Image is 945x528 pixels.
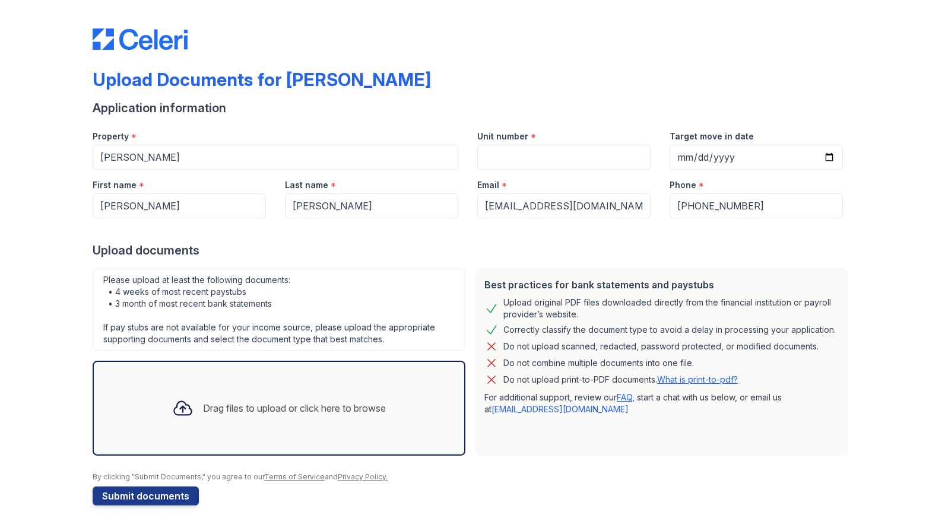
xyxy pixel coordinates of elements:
label: Unit number [477,131,528,142]
label: Last name [285,179,328,191]
button: Submit documents [93,486,199,505]
a: [EMAIL_ADDRESS][DOMAIN_NAME] [491,404,629,414]
div: Application information [93,100,852,116]
div: Do not upload scanned, redacted, password protected, or modified documents. [503,339,819,354]
p: For additional support, review our , start a chat with us below, or email us at [484,392,838,415]
a: Terms of Service [264,472,325,481]
label: Target move in date [670,131,754,142]
div: Upload Documents for [PERSON_NAME] [93,69,431,90]
img: CE_Logo_Blue-a8612792a0a2168367f1c8372b55b34899dd931a85d93a1a3d3e32e68fde9ad4.png [93,28,188,50]
p: Do not upload print-to-PDF documents. [503,374,738,386]
div: Do not combine multiple documents into one file. [503,356,694,370]
div: Correctly classify the document type to avoid a delay in processing your application. [503,323,836,337]
label: First name [93,179,137,191]
div: Best practices for bank statements and paystubs [484,278,838,292]
div: Please upload at least the following documents: • 4 weeks of most recent paystubs • 3 month of mo... [93,268,465,351]
div: Upload original PDF files downloaded directly from the financial institution or payroll provider’... [503,297,838,320]
a: Privacy Policy. [338,472,388,481]
div: By clicking "Submit Documents," you agree to our and [93,472,852,482]
label: Email [477,179,499,191]
label: Property [93,131,129,142]
div: Drag files to upload or click here to browse [203,401,386,415]
a: What is print-to-pdf? [657,374,738,384]
label: Phone [670,179,696,191]
a: FAQ [617,392,632,402]
div: Upload documents [93,242,852,259]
